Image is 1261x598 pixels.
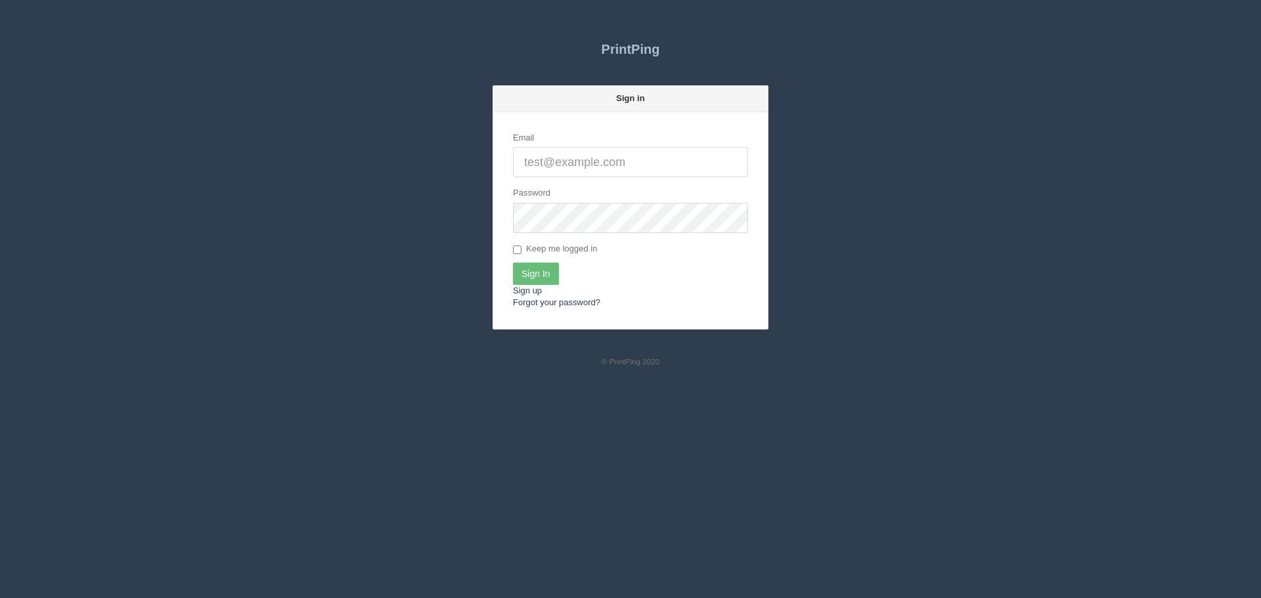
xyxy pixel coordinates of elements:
a: Sign up [513,286,542,295]
a: PrintPing [493,33,768,66]
label: Email [513,132,535,144]
input: Keep me logged in [513,246,521,254]
label: Password [513,187,550,200]
label: Keep me logged in [513,243,597,256]
strong: Sign in [616,93,644,103]
a: Forgot your password? [513,297,600,307]
input: Sign In [513,263,559,285]
input: test@example.com [513,147,748,177]
small: © PrintPing 2020 [602,357,660,366]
